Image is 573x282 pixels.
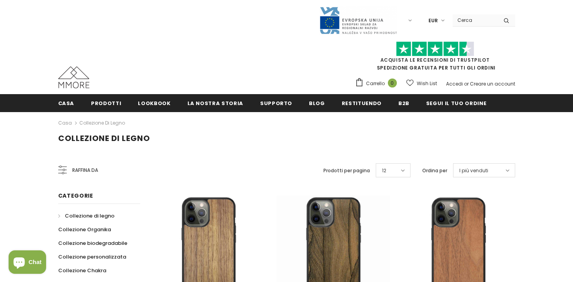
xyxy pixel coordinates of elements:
a: supporto [260,94,292,112]
span: Collezione Chakra [58,267,106,274]
span: 0 [388,79,397,87]
a: Restituendo [342,94,382,112]
img: Javni Razpis [319,6,397,35]
a: Collezione di legno [58,209,114,223]
span: Collezione personalizzata [58,253,126,261]
a: B2B [398,94,409,112]
a: Segui il tuo ordine [426,94,486,112]
a: Prodotti [91,94,121,112]
span: B2B [398,100,409,107]
a: Carrello 0 [355,78,401,89]
span: EUR [428,17,438,25]
span: Carrello [366,80,385,87]
span: Categorie [58,192,93,200]
span: Collezione biodegradabile [58,239,127,247]
span: Blog [309,100,325,107]
a: Collezione di legno [79,120,125,126]
span: La nostra storia [187,100,243,107]
a: Blog [309,94,325,112]
a: La nostra storia [187,94,243,112]
span: Lookbook [138,100,170,107]
span: or [464,80,469,87]
span: SPEDIZIONE GRATUITA PER TUTTI GLI ORDINI [355,45,515,71]
a: Collezione Chakra [58,264,106,277]
span: I più venduti [459,167,488,175]
span: Casa [58,100,75,107]
span: Raffina da [72,166,98,175]
a: Casa [58,94,75,112]
span: Segui il tuo ordine [426,100,486,107]
label: Ordina per [422,167,447,175]
span: Collezione di legno [65,212,114,220]
a: Wish List [406,77,437,90]
span: Prodotti [91,100,121,107]
a: Accedi [446,80,463,87]
img: Casi MMORE [58,66,89,88]
a: Collezione personalizzata [58,250,126,264]
span: Restituendo [342,100,382,107]
label: Prodotti per pagina [323,167,370,175]
img: Fidati di Pilot Stars [396,41,474,57]
a: Collezione biodegradabile [58,236,127,250]
a: Lookbook [138,94,170,112]
span: Wish List [417,80,437,87]
span: Collezione Organika [58,226,111,233]
input: Search Site [453,14,498,26]
inbox-online-store-chat: Shopify online store chat [6,250,48,276]
span: supporto [260,100,292,107]
span: 12 [382,167,386,175]
span: Collezione di legno [58,133,150,144]
a: Acquista le recensioni di TrustPilot [380,57,490,63]
a: Javni Razpis [319,17,397,23]
a: Casa [58,118,72,128]
a: Creare un account [470,80,515,87]
a: Collezione Organika [58,223,111,236]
